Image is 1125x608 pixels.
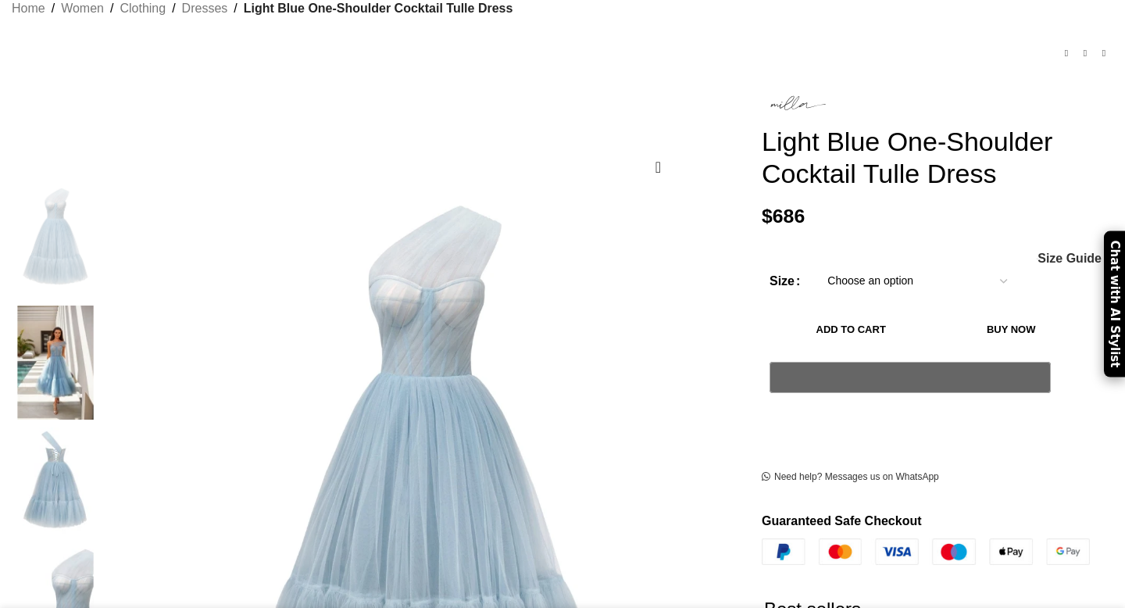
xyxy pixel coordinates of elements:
span: Size Guide [1037,252,1102,265]
button: Pay with GPay [770,362,1051,393]
img: guaranteed-safe-checkout-bordered.j [762,538,1090,565]
a: Next product [1095,45,1113,63]
a: Need help? Messages us on WhatsApp [762,471,939,484]
img: Milla gowns [8,427,103,542]
strong: Guaranteed Safe Checkout [762,514,922,528]
button: Buy now [940,313,1082,346]
label: Size [770,271,800,291]
iframe: Secure express checkout frame [766,402,1054,439]
h1: Light Blue One-Shoulder Cocktail Tulle Dress [762,126,1113,190]
img: Milla dresses [8,306,103,420]
span: $ [762,206,773,227]
a: Size Guide [1037,252,1102,265]
a: Previous product [1057,45,1076,63]
img: Milla [762,87,832,118]
bdi: 686 [762,206,805,227]
img: Milla dress [8,184,103,299]
button: Add to cart [770,313,932,346]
